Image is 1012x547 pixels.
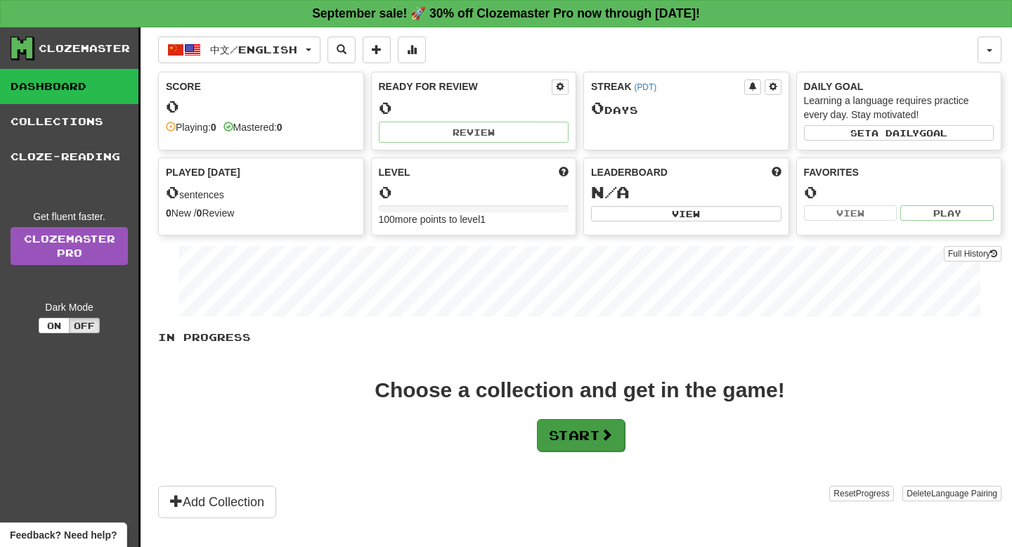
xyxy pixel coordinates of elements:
[197,207,202,219] strong: 0
[166,182,179,202] span: 0
[634,82,656,92] a: (PDT)
[11,227,128,265] a: ClozemasterPro
[871,128,919,138] span: a daily
[10,528,117,542] span: Open feedback widget
[158,486,276,518] button: Add Collection
[398,37,426,63] button: More stats
[804,184,994,201] div: 0
[327,37,356,63] button: Search sentences
[804,79,994,94] div: Daily Goal
[312,6,700,20] strong: September sale! 🚀 30% off Clozemaster Pro now through [DATE]!
[166,184,356,202] div: sentences
[211,122,216,133] strong: 0
[902,486,1001,501] button: DeleteLanguage Pairing
[379,79,552,94] div: Ready for Review
[804,125,994,141] button: Seta dailygoal
[379,122,569,143] button: Review
[829,486,893,501] button: ResetProgress
[223,120,283,134] div: Mastered:
[804,205,897,221] button: View
[379,184,569,201] div: 0
[375,380,784,401] div: Choose a collection and get in the game!
[39,318,70,333] button: On
[944,246,1001,262] button: Full History
[591,206,781,221] button: View
[591,165,668,179] span: Leaderboard
[591,99,781,117] div: Day s
[804,165,994,179] div: Favorites
[158,330,1001,345] p: In Progress
[11,210,128,224] div: Get fluent faster.
[772,165,781,179] span: This week in points, UTC
[537,419,625,451] button: Start
[166,98,356,115] div: 0
[379,165,410,179] span: Level
[591,182,630,202] span: N/A
[379,212,569,226] div: 100 more points to level 1
[559,165,569,179] span: Score more points to level up
[166,207,171,219] strong: 0
[69,318,100,333] button: Off
[591,98,604,117] span: 0
[166,79,356,94] div: Score
[11,300,128,314] div: Dark Mode
[277,122,283,133] strong: 0
[900,205,994,221] button: Play
[158,37,320,63] button: 中文/English
[166,120,216,134] div: Playing:
[363,37,391,63] button: Add sentence to collection
[804,94,994,122] div: Learning a language requires practice every day. Stay motivated!
[379,99,569,117] div: 0
[166,165,240,179] span: Played [DATE]
[39,41,130,56] div: Clozemaster
[856,489,890,498] span: Progress
[210,44,297,56] span: 中文 / English
[166,206,356,220] div: New / Review
[591,79,744,94] div: Streak
[931,489,997,498] span: Language Pairing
